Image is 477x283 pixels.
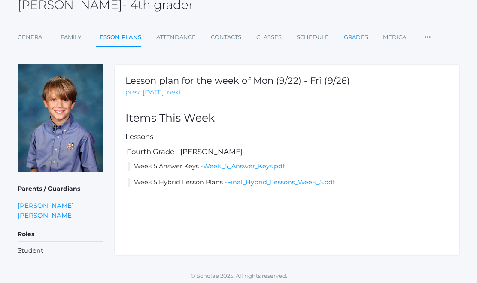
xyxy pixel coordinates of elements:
li: Week 5 Hybrid Lesson Plans - [128,178,449,187]
p: © Scholae 2025. All rights reserved. [0,272,477,280]
a: General [18,29,46,46]
h5: Lessons [125,133,449,140]
a: [PERSON_NAME] [18,210,74,220]
a: Medical [383,29,410,46]
a: Lesson Plans [96,29,141,47]
a: Grades [344,29,368,46]
a: Schedule [297,29,329,46]
li: Student [18,246,103,256]
li: Week 5 Answer Keys - [128,162,449,171]
a: prev [125,88,140,97]
h5: Parents / Guardians [18,182,103,196]
h2: Items This Week [125,112,449,124]
h5: Fourth Grade - [PERSON_NAME] [125,148,449,155]
a: [DATE] [143,88,164,97]
a: Classes [256,29,282,46]
a: Week_5_Answer_Keys.pdf [203,162,285,170]
a: Contacts [211,29,241,46]
h5: Roles [18,227,103,242]
a: [PERSON_NAME] [18,201,74,210]
a: Attendance [156,29,196,46]
h1: Lesson plan for the week of Mon (9/22) - Fri (9/26) [125,76,350,85]
a: Family [61,29,81,46]
a: next [167,88,181,97]
img: Jack Crosby [18,64,103,172]
a: Final_Hybrid_Lessons_Week_5.pdf [227,178,335,186]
